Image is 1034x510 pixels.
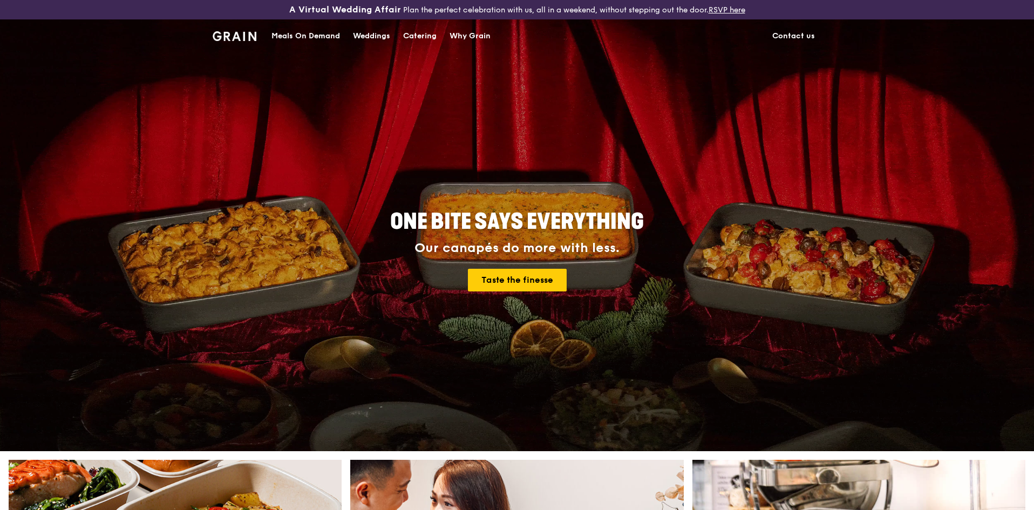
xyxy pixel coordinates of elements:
a: Weddings [346,20,397,52]
a: Catering [397,20,443,52]
a: GrainGrain [213,19,256,51]
div: Weddings [353,20,390,52]
a: Taste the finesse [468,269,567,291]
img: Grain [213,31,256,41]
div: Our canapés do more with less. [323,241,711,256]
div: Why Grain [450,20,491,52]
a: Contact us [766,20,821,52]
div: Plan the perfect celebration with us, all in a weekend, without stepping out the door. [206,4,828,15]
div: Catering [403,20,437,52]
h3: A Virtual Wedding Affair [289,4,401,15]
span: ONE BITE SAYS EVERYTHING [390,209,644,235]
a: RSVP here [709,5,745,15]
a: Why Grain [443,20,497,52]
div: Meals On Demand [271,20,340,52]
